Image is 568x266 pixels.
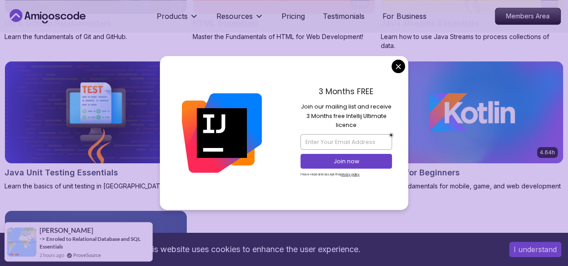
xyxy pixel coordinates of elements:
[4,182,187,191] p: Learn the basics of unit testing in [GEOGRAPHIC_DATA].
[381,61,564,191] a: Kotlin for Beginners card4.64hKotlin for BeginnersKotlin fundamentals for mobile, game, and web d...
[157,11,188,22] p: Products
[5,61,187,163] img: Java Unit Testing Essentials card
[540,149,555,156] p: 4.64h
[40,227,93,234] span: [PERSON_NAME]
[216,11,253,22] p: Resources
[282,11,305,22] a: Pricing
[509,242,561,257] button: Accept cookies
[4,166,118,179] h2: Java Unit Testing Essentials
[40,235,141,250] a: Enroled to Relational Database and SQL Essentials
[495,8,561,25] a: Members Area
[495,8,560,24] p: Members Area
[157,11,198,29] button: Products
[4,61,187,191] a: Java Unit Testing Essentials card38mJava Unit Testing EssentialsLearn the basics of unit testing ...
[381,166,460,179] h2: Kotlin for Beginners
[40,235,45,242] span: ->
[4,32,187,41] p: Learn the fundamentals of Git and GitHub.
[73,251,101,259] a: ProveSource
[40,251,64,259] span: 2 hours ago
[216,11,264,29] button: Resources
[383,11,427,22] a: For Business
[381,182,564,191] p: Kotlin fundamentals for mobile, game, and web development
[193,32,375,41] p: Master the Fundamentals of HTML for Web Development!
[7,227,36,257] img: provesource social proof notification image
[381,61,563,163] img: Kotlin for Beginners card
[323,11,365,22] a: Testimonials
[7,240,496,259] div: This website uses cookies to enhance the user experience.
[381,32,564,50] p: Learn how to use Java Streams to process collections of data.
